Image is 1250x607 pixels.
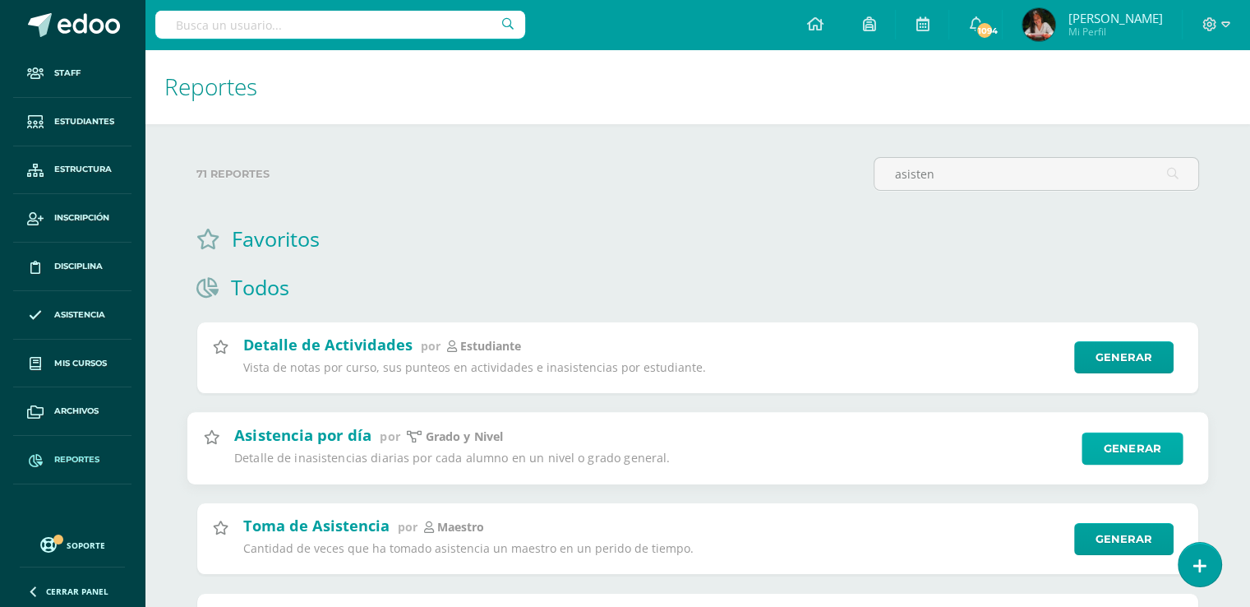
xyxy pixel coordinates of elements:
[13,436,131,484] a: Reportes
[54,453,99,466] span: Reportes
[20,533,125,555] a: Soporte
[54,67,81,80] span: Staff
[13,340,131,388] a: Mis cursos
[54,260,103,273] span: Disciplina
[54,308,105,322] span: Asistencia
[54,163,112,176] span: Estructura
[155,11,525,39] input: Busca un usuario...
[243,541,1063,556] p: Cantidad de veces que ha tomado asistencia un maestro en un perido de tiempo.
[54,405,99,418] span: Archivos
[54,357,107,370] span: Mis cursos
[243,360,1063,375] p: Vista de notas por curso, sus punteos en actividades e inasistencias por estudiante.
[54,115,114,128] span: Estudiantes
[1082,432,1183,465] a: Generar
[196,157,860,191] label: 71 reportes
[1074,341,1174,373] a: Generar
[13,98,131,146] a: Estudiantes
[380,428,399,443] span: por
[243,335,413,354] h2: Detalle de Actividades
[233,424,371,444] h2: Asistencia por día
[1068,25,1162,39] span: Mi Perfil
[1074,523,1174,555] a: Generar
[13,49,131,98] a: Staff
[874,158,1198,190] input: Busca un reporte aquí...
[231,273,289,301] h1: Todos
[421,338,440,354] span: por
[976,21,994,39] span: 1094
[232,225,320,253] h1: Favoritos
[13,243,131,291] a: Disciplina
[398,519,417,535] span: por
[243,516,390,535] h2: Toma de Asistencia
[67,540,105,551] span: Soporte
[164,71,257,102] span: Reportes
[460,339,521,354] p: estudiante
[13,387,131,436] a: Archivos
[1068,10,1162,26] span: [PERSON_NAME]
[1022,8,1055,41] img: 1768b921bb0131f632fd6560acaf36dd.png
[54,211,109,225] span: Inscripción
[233,451,1070,466] p: Detalle de inasistencias diarias por cada alumno en un nivel o grado general.
[437,520,484,535] p: maestro
[13,146,131,195] a: Estructura
[13,194,131,243] a: Inscripción
[13,291,131,340] a: Asistencia
[46,586,108,597] span: Cerrar panel
[425,429,503,444] p: Grado y Nivel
